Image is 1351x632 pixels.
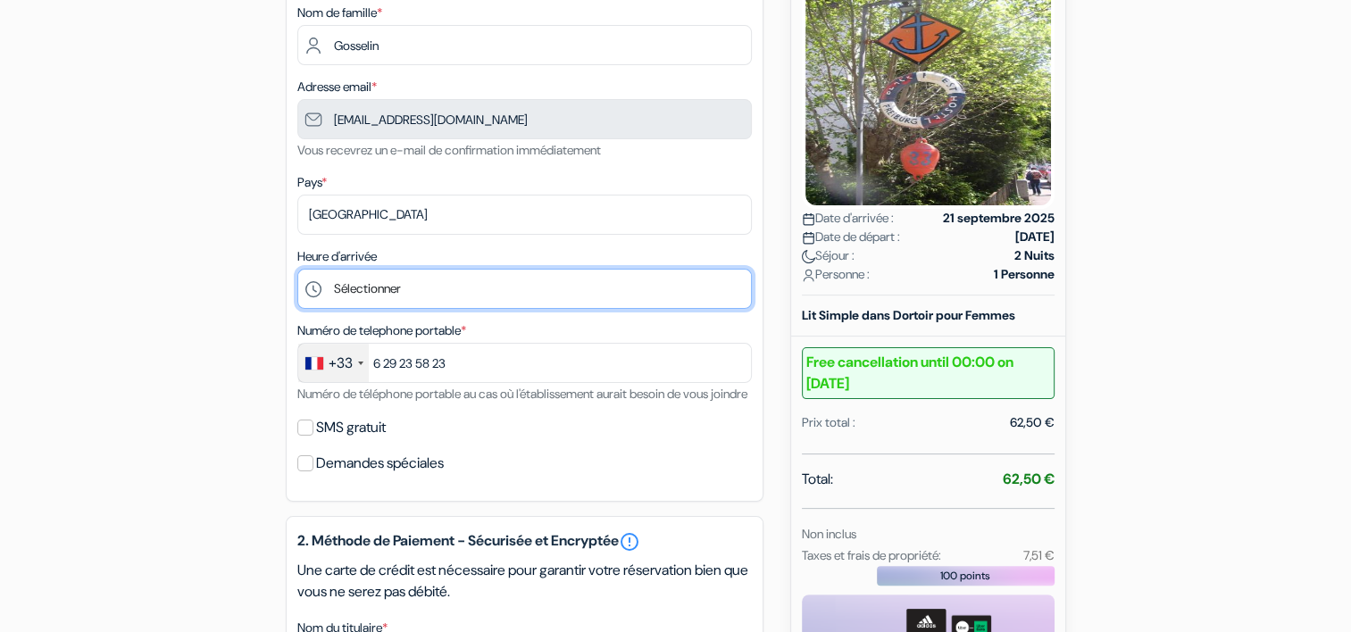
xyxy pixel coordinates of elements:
label: SMS gratuit [316,415,386,440]
strong: 21 septembre 2025 [943,209,1055,228]
h5: 2. Méthode de Paiement - Sécurisée et Encryptée [297,531,752,553]
div: +33 [329,353,353,374]
input: Entrer adresse e-mail [297,99,752,139]
strong: 1 Personne [994,265,1055,284]
img: calendar.svg [802,231,815,245]
input: Entrer le nom de famille [297,25,752,65]
span: 100 points [940,568,990,584]
strong: [DATE] [1015,228,1055,246]
b: Lit Simple dans Dortoir pour Femmes [802,307,1015,323]
span: Date d'arrivée : [802,209,894,228]
strong: 2 Nuits [1014,246,1055,265]
span: Date de départ : [802,228,900,246]
img: calendar.svg [802,212,815,226]
div: 62,50 € [1010,413,1055,432]
label: Adresse email [297,78,377,96]
small: 7,51 € [1022,547,1054,563]
div: France: +33 [298,344,369,382]
strong: 62,50 € [1003,470,1055,488]
label: Demandes spéciales [316,451,444,476]
input: 6 12 34 56 78 [297,343,752,383]
a: error_outline [619,531,640,553]
small: Vous recevrez un e-mail de confirmation immédiatement [297,142,601,158]
span: Séjour : [802,246,855,265]
span: Total: [802,469,833,490]
label: Heure d'arrivée [297,247,377,266]
small: Taxes et frais de propriété: [802,547,941,563]
span: Personne : [802,265,870,284]
small: Non inclus [802,526,856,542]
label: Numéro de telephone portable [297,321,466,340]
p: Une carte de crédit est nécessaire pour garantir votre réservation bien que vous ne serez pas déb... [297,560,752,603]
img: user_icon.svg [802,269,815,282]
img: moon.svg [802,250,815,263]
div: Prix total : [802,413,855,432]
small: Numéro de téléphone portable au cas où l'établissement aurait besoin de vous joindre [297,386,747,402]
label: Pays [297,173,327,192]
label: Nom de famille [297,4,382,22]
b: Free cancellation until 00:00 on [DATE] [802,347,1055,399]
